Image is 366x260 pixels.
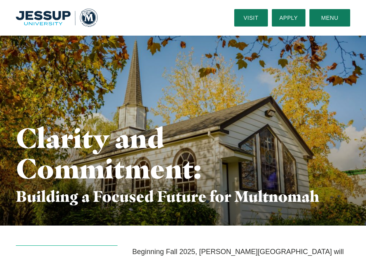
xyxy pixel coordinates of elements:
h1: Clarity and Commitment: [16,123,217,184]
a: Apply [272,9,305,27]
button: Menu [309,9,350,27]
a: Visit [234,9,268,27]
img: Multnomah University Logo [16,9,98,27]
a: Home [16,9,98,27]
h3: Building a Focused Future for Multnomah [16,188,350,206]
